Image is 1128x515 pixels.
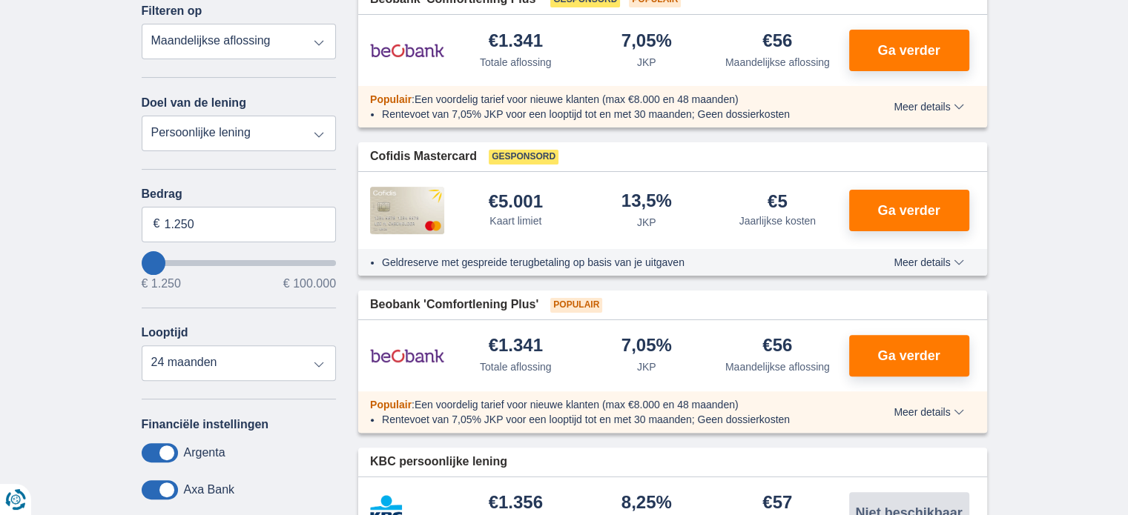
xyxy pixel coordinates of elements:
div: Maandelijkse aflossing [725,359,830,374]
div: €5 [768,193,788,210]
div: JKP [637,215,656,230]
li: Geldreserve met gespreide terugbetaling op basis van je uitgaven [382,255,840,270]
div: Totale aflossing [480,55,552,70]
label: Looptijd [142,326,188,339]
span: Meer details [894,257,963,268]
div: 7,05% [621,32,672,52]
label: Bedrag [142,187,337,201]
span: Meer details [894,407,963,417]
div: €1.341 [489,32,543,52]
label: Doel van de lening [142,96,246,110]
span: Populair [550,298,602,313]
div: Jaarlijkse kosten [739,213,817,228]
span: Ga verder [877,44,940,57]
button: Ga verder [849,335,969,376]
span: € 1.250 [142,278,181,290]
li: Rentevoet van 7,05% JKP voor een looptijd tot en met 30 maanden; Geen dossierkosten [382,107,840,122]
div: JKP [637,55,656,70]
img: product.pl.alt Cofidis CC [370,187,444,234]
span: KBC persoonlijke lening [370,453,507,471]
span: Cofidis Mastercard [370,148,477,165]
div: JKP [637,359,656,374]
label: Argenta [184,446,225,459]
span: Meer details [894,102,963,112]
div: €56 [762,32,792,52]
span: Een voordelig tarief voor nieuwe klanten (max €8.000 en 48 maanden) [415,399,739,411]
button: Meer details [883,256,974,268]
img: product.pl.alt Beobank [370,32,444,69]
div: €57 [762,494,792,514]
div: Totale aflossing [480,359,552,374]
button: Meer details [883,101,974,113]
div: : [358,92,851,107]
label: Financiële instellingen [142,418,269,431]
span: Ga verder [877,204,940,217]
div: €1.356 [489,494,543,514]
span: € 100.000 [283,278,336,290]
label: Filteren op [142,4,202,18]
button: Ga verder [849,190,969,231]
span: Populair [370,399,412,411]
button: Meer details [883,406,974,418]
span: Een voordelig tarief voor nieuwe klanten (max €8.000 en 48 maanden) [415,93,739,105]
span: Populair [370,93,412,105]
label: Axa Bank [184,483,234,496]
div: 7,05% [621,336,672,356]
div: Maandelijkse aflossing [725,55,830,70]
span: Ga verder [877,349,940,362]
div: €56 [762,336,792,356]
div: 8,25% [621,494,672,514]
div: 13,5% [621,192,672,212]
img: product.pl.alt Beobank [370,337,444,374]
span: € [154,216,160,233]
div: €5.001 [489,193,543,210]
div: : [358,397,851,412]
li: Rentevoet van 7,05% JKP voor een looptijd tot en met 30 maanden; Geen dossierkosten [382,412,840,427]
span: Gesponsord [489,150,558,165]
div: €1.341 [489,336,543,356]
input: wantToBorrow [142,260,337,266]
div: Kaart limiet [489,213,541,228]
span: Beobank 'Comfortlening Plus' [370,296,538,313]
button: Ga verder [849,30,969,71]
